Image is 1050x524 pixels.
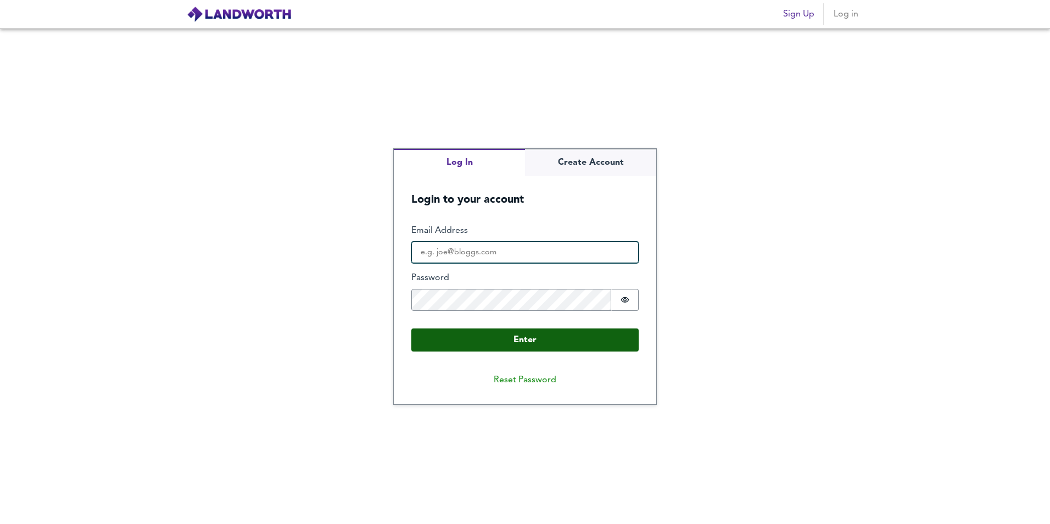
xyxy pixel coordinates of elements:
label: Email Address [411,225,639,237]
button: Create Account [525,149,656,176]
button: Reset Password [485,369,565,391]
button: Sign Up [779,3,819,25]
button: Enter [411,328,639,352]
span: Sign Up [783,7,814,22]
button: Log in [828,3,863,25]
h5: Login to your account [394,176,656,207]
span: Log in [833,7,859,22]
button: Show password [611,289,639,311]
label: Password [411,272,639,285]
button: Log In [394,149,525,176]
img: logo [187,6,292,23]
input: e.g. joe@bloggs.com [411,242,639,264]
